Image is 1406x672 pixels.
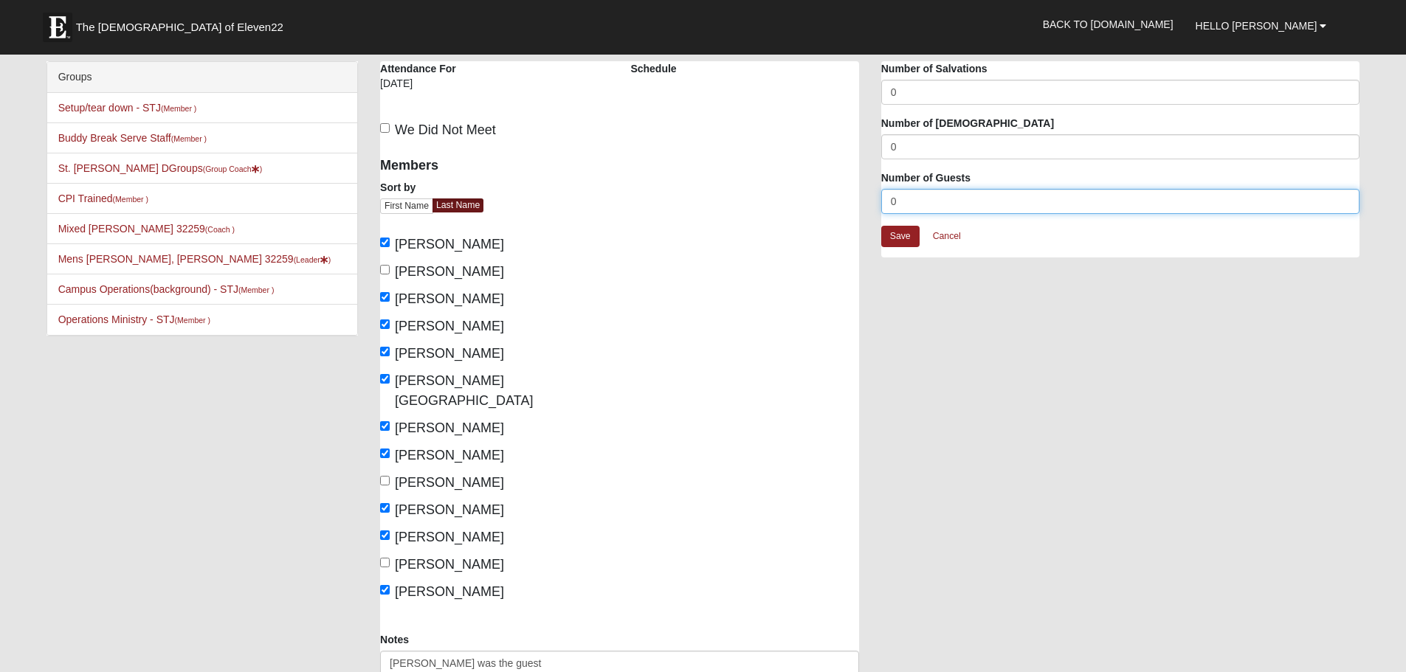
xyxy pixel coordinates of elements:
[395,502,504,517] span: [PERSON_NAME]
[395,346,504,361] span: [PERSON_NAME]
[238,285,274,294] small: (Member )
[47,62,357,93] div: Groups
[380,76,483,101] div: [DATE]
[380,238,390,247] input: [PERSON_NAME]
[395,530,504,544] span: [PERSON_NAME]
[881,116,1054,131] label: Number of [DEMOGRAPHIC_DATA]
[205,225,235,234] small: (Coach )
[1032,6,1185,43] a: Back to [DOMAIN_NAME]
[380,421,390,431] input: [PERSON_NAME]
[923,225,971,248] a: Cancel
[395,264,504,279] span: [PERSON_NAME]
[395,448,504,463] span: [PERSON_NAME]
[380,476,390,485] input: [PERSON_NAME]
[76,20,283,35] span: The [DEMOGRAPHIC_DATA] of Eleven22
[203,164,262,173] small: (Group Coach )
[395,373,533,408] span: [PERSON_NAME][GEOGRAPHIC_DATA]
[380,585,390,595] input: [PERSON_NAME]
[58,223,235,235] a: Mixed [PERSON_NAME] 32259(Coach )
[58,102,197,114] a: Setup/tear down - STJ(Member )
[395,475,504,490] span: [PERSON_NAME]
[395,122,496,137] span: We Did Not Meet
[1185,7,1338,44] a: Hello [PERSON_NAME]
[380,198,433,214] a: First Name
[380,374,390,384] input: [PERSON_NAME][GEOGRAPHIC_DATA]
[58,193,148,204] a: CPI Trained(Member )
[380,632,409,647] label: Notes
[58,314,210,325] a: Operations Ministry - STJ(Member )
[881,226,920,247] a: Save
[294,255,331,264] small: (Leader )
[630,61,676,76] label: Schedule
[175,316,210,325] small: (Member )
[395,420,504,435] span: [PERSON_NAME]
[35,5,331,42] a: The [DEMOGRAPHIC_DATA] of Eleven22
[380,448,390,458] input: [PERSON_NAME]
[881,61,988,76] label: Number of Salvations
[58,283,275,295] a: Campus Operations(background) - STJ(Member )
[380,503,390,513] input: [PERSON_NAME]
[395,319,504,333] span: [PERSON_NAME]
[1196,20,1317,32] span: Hello [PERSON_NAME]
[380,265,390,274] input: [PERSON_NAME]
[58,132,207,144] a: Buddy Break Serve Staff(Member )
[380,530,390,540] input: [PERSON_NAME]
[395,291,504,306] span: [PERSON_NAME]
[380,123,390,133] input: We Did Not Meet
[380,558,390,567] input: [PERSON_NAME]
[380,61,456,76] label: Attendance For
[380,292,390,302] input: [PERSON_NAME]
[161,104,196,113] small: (Member )
[380,347,390,356] input: [PERSON_NAME]
[58,162,263,174] a: St. [PERSON_NAME] DGroups(Group Coach)
[380,319,390,329] input: [PERSON_NAME]
[395,584,504,599] span: [PERSON_NAME]
[380,158,608,174] h4: Members
[433,198,483,212] a: Last Name
[43,13,72,42] img: Eleven22 logo
[395,237,504,252] span: [PERSON_NAME]
[881,170,971,185] label: Number of Guests
[113,195,148,204] small: (Member )
[395,557,504,572] span: [PERSON_NAME]
[58,253,331,265] a: Mens [PERSON_NAME], [PERSON_NAME] 32259(Leader)
[171,134,207,143] small: (Member )
[380,180,416,195] label: Sort by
